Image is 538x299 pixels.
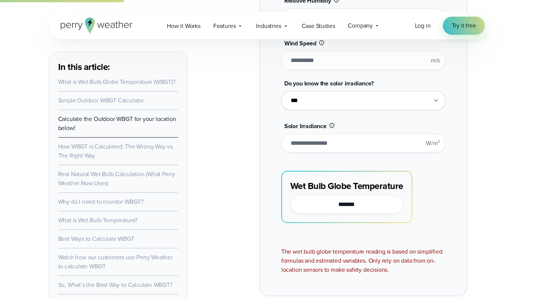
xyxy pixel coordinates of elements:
span: Wind Speed [284,39,316,48]
a: Watch how our customers use Perry Weather to calculate WBGT [58,253,173,271]
a: Why do I need to monitor WBGT? [58,197,143,206]
a: Simple Outdoor WBGT Calculator [58,96,144,105]
span: Solar Irradiance [284,122,327,130]
span: Case Studies [302,22,335,31]
a: What is Wet Bulb Temperature? [58,216,138,225]
span: How it Works [167,22,200,31]
h3: In this article: [58,61,178,73]
a: Real Natural Wet Bulb Calculation (What Perry Weather Now Uses) [58,170,176,187]
a: Try it free [443,17,485,35]
a: How WBGT is Calculated: The Wrong Way vs. The Right Way [58,142,174,160]
span: Company [348,21,373,30]
a: Best Ways to Calculate WBGT [58,234,134,243]
span: Features [213,22,236,31]
a: What is Wet Bulb Globe Temperature (WBGT)? [58,77,176,86]
div: The wet bulb globe temperature reading is based on simplified formulas and estimated variables. O... [281,247,446,274]
a: Calculate the Outdoor WBGT for your location below! [58,115,176,132]
span: Industries [256,22,281,31]
a: So, What’s the Best Way to Calculate WBGT? [58,280,173,289]
a: How it Works [160,18,207,34]
span: Try it free [452,21,476,30]
a: Log in [415,21,431,30]
a: Case Studies [295,18,342,34]
span: Do you know the solar irradiance? [284,79,374,88]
